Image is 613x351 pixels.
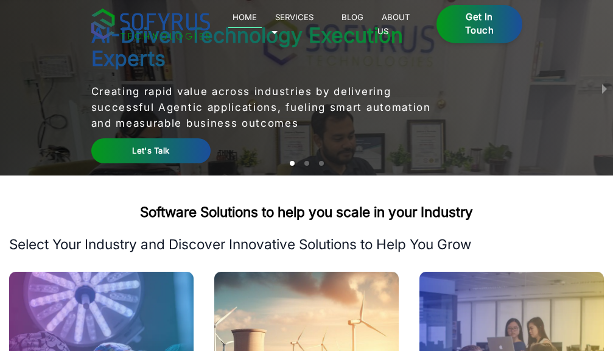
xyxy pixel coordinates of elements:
[9,203,604,221] h2: Software Solutions to help you scale in your Industry
[228,10,262,28] a: Home
[304,161,309,166] li: slide item 2
[436,5,522,44] a: Get in Touch
[319,161,324,166] li: slide item 3
[290,161,295,166] li: slide item 1
[337,10,368,24] a: Blog
[91,9,210,40] img: sofyrus
[377,10,410,38] a: About Us
[91,138,211,163] a: Let's Talk
[271,10,314,38] a: Services 🞃
[91,83,450,132] p: Creating rapid value across industries by delivering successful Agentic applications, fueling sma...
[9,235,604,253] p: Select Your Industry and Discover Innovative Solutions to Help You Grow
